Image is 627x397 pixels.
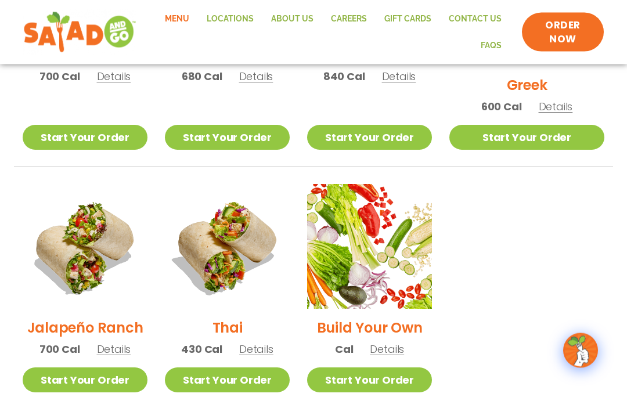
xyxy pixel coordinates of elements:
[335,342,353,358] span: Cal
[564,334,597,367] img: wpChatIcon
[181,342,222,358] span: 430 Cal
[449,125,604,150] a: Start Your Order
[39,69,80,85] span: 700 Cal
[370,342,404,357] span: Details
[198,6,262,33] a: Locations
[307,125,432,150] a: Start Your Order
[23,9,136,56] img: new-SAG-logo-768×292
[507,75,547,96] h2: Greek
[440,6,510,33] a: Contact Us
[522,13,604,52] a: ORDER NOW
[23,185,147,309] img: Product photo for Jalapeño Ranch Wrap
[97,70,131,84] span: Details
[322,6,376,33] a: Careers
[212,318,243,338] h2: Thai
[165,125,290,150] a: Start Your Order
[156,6,198,33] a: Menu
[239,342,273,357] span: Details
[323,69,365,85] span: 840 Cal
[27,318,143,338] h2: Jalapeño Ranch
[23,368,147,393] a: Start Your Order
[472,33,510,59] a: FAQs
[239,70,273,84] span: Details
[534,19,592,46] span: ORDER NOW
[39,342,80,358] span: 700 Cal
[376,6,440,33] a: GIFT CARDS
[481,99,522,115] span: 600 Cal
[307,368,432,393] a: Start Your Order
[317,318,423,338] h2: Build Your Own
[307,185,432,309] img: Product photo for Build Your Own
[262,6,322,33] a: About Us
[182,69,222,85] span: 680 Cal
[165,368,290,393] a: Start Your Order
[165,185,290,309] img: Product photo for Thai Wrap
[97,342,131,357] span: Details
[23,125,147,150] a: Start Your Order
[382,70,416,84] span: Details
[539,100,573,114] span: Details
[148,6,511,59] nav: Menu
